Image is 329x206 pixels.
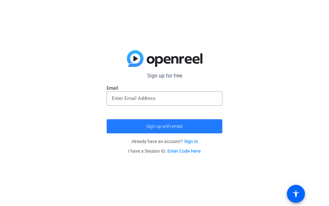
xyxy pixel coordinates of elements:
p: Sign up for free [107,72,222,80]
span: I have a Session ID. [128,148,201,154]
a: Enter Code Here [167,148,201,154]
span: Already have an account? [131,139,198,144]
input: Enter Email Address [112,94,217,102]
a: Sign in [184,139,198,144]
img: blue-gradient.svg [127,50,202,67]
label: Email [107,85,222,91]
mat-icon: accessibility [292,190,300,198]
button: Sign up with email [107,119,222,133]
